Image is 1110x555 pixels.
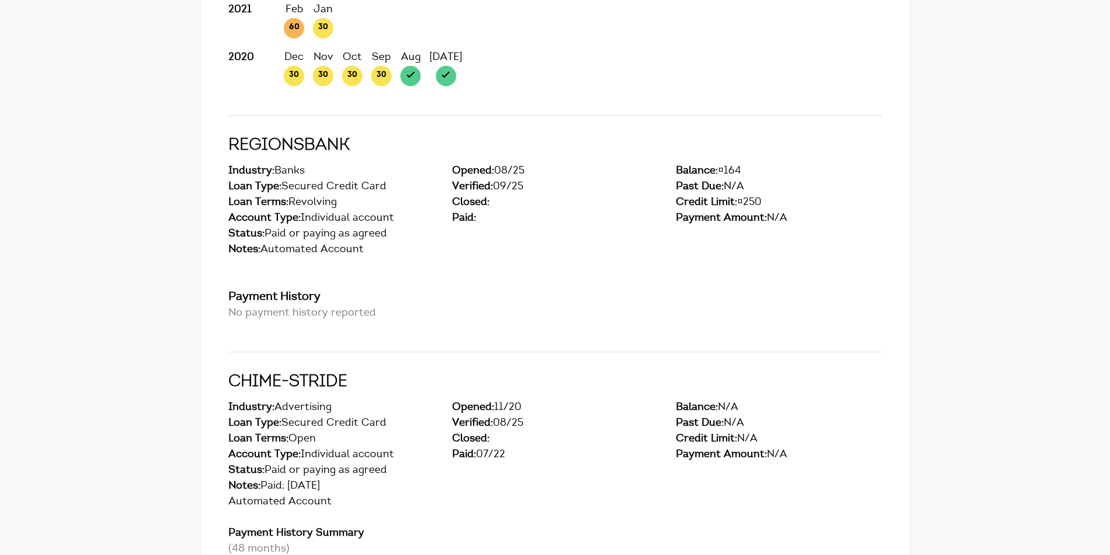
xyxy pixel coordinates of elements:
div: Automated Account [228,242,882,274]
div: Feb [284,2,304,18]
span: Industry: [228,166,274,176]
div: Nov [313,50,333,66]
span: Past Due: [676,182,724,192]
span: Loan Type: [228,182,281,192]
div: Paid or paying as agreed [228,463,882,479]
span: Payment Amount: [676,450,767,460]
div: N/A [676,179,882,195]
span: Account Type: [228,213,301,224]
span: Closed: [452,197,489,208]
span: Notes: [228,481,260,492]
p: No payment history reported [228,306,882,321]
div: ¤164 [676,164,882,179]
div: Revolving [228,195,435,211]
span: Industry: [228,402,274,413]
span: Past Due: [676,418,724,429]
span: 30 [342,66,362,86]
span: Status: [228,465,265,476]
span: Account Type: [228,450,301,460]
div: 08/25 [452,416,658,432]
span: Paid: [452,450,476,460]
div: Oct [342,50,362,66]
span: Payment History Summary [228,528,364,539]
span: Notes: [228,245,260,255]
strong: 2021 [228,5,252,15]
span: Status: [228,229,265,239]
span: 60 [284,18,304,38]
div: N/A [676,447,882,463]
span: Verified: [452,418,493,429]
div: Individual account [228,447,435,463]
div: N/A [676,432,882,447]
div: ¤250 [676,195,882,211]
div: Advertising [228,400,435,416]
div: Jan [313,2,333,18]
span: Credit Limit: [676,197,737,208]
h2: CHIME-STRIDE [228,370,882,394]
h2: REGIONSBANK [228,133,882,158]
div: 11/20 [452,400,658,416]
span: Paid: [452,213,476,224]
span: Opened: [452,402,494,413]
div: N/A [676,211,882,227]
div: Sep [371,50,392,66]
div: Individual account [228,211,435,227]
strong: 2020 [228,52,254,63]
div: Secured Credit Card [228,416,435,432]
span: 30 [371,66,392,86]
span: Balance: [676,402,718,413]
div: N/A [676,416,882,432]
div: Open [228,432,435,447]
div: Paid or paying as agreed [228,227,882,242]
div: Aug [400,50,421,66]
span: Loan Terms: [228,434,288,444]
div: Dec [284,50,304,66]
div: 08/25 [452,164,658,179]
div: 09/25 [452,179,658,195]
span: Balance: [676,166,718,176]
span: Loan Terms: [228,197,288,208]
span: Verified: [452,182,493,192]
span: 30 [284,66,304,86]
span: Loan Type: [228,418,281,429]
span: Credit Limit: [676,434,737,444]
div: [DATE] [429,50,462,66]
span: Payment History [228,291,320,303]
div: Secured Credit Card [228,179,435,195]
span: Payment Amount: [676,213,767,224]
div: Banks [228,164,435,179]
span: 30 [313,66,333,86]
div: N/A [676,400,882,416]
span: 30 [313,18,333,38]
div: 07/22 [452,447,658,463]
div: Paid; [DATE] Automated Account [228,479,882,526]
span: Opened: [452,166,494,176]
span: Closed: [452,434,489,444]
